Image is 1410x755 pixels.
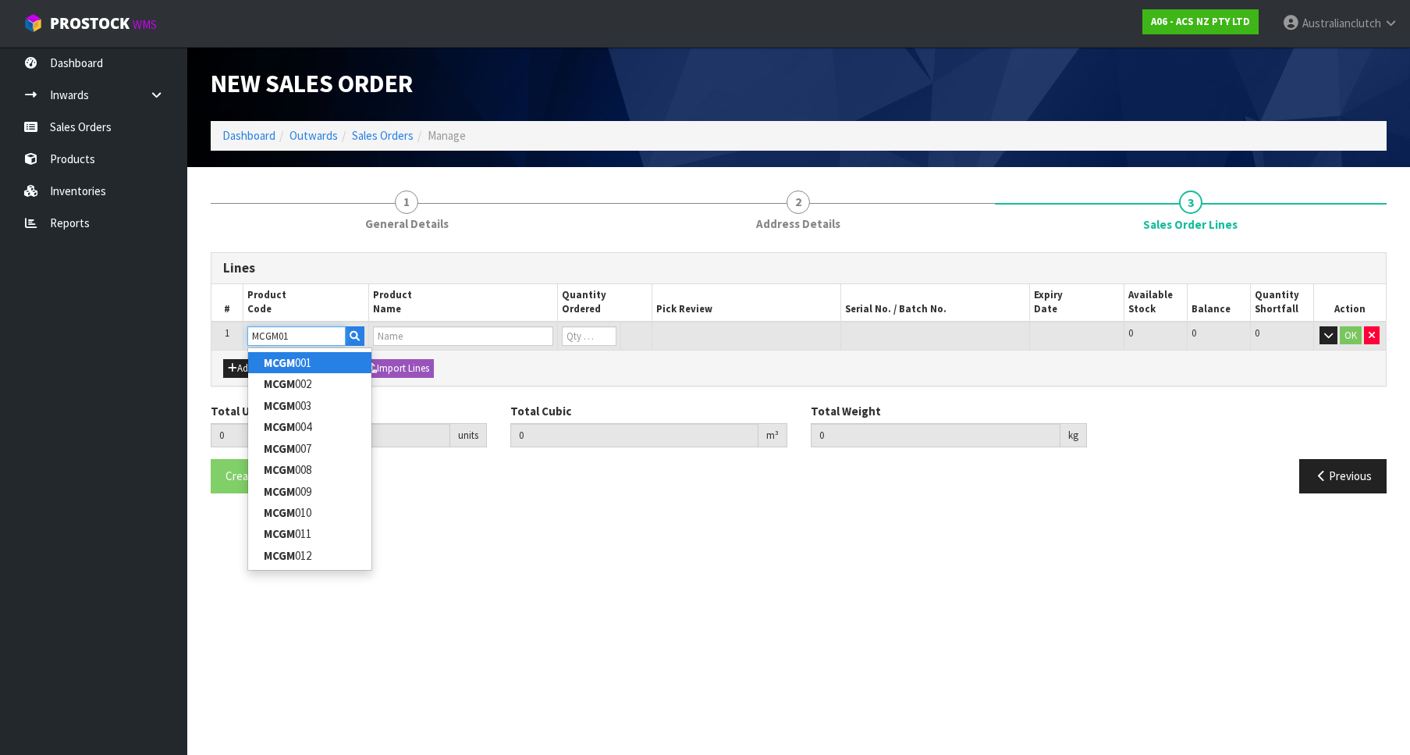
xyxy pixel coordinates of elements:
[352,128,414,143] a: Sales Orders
[1060,423,1087,448] div: kg
[264,376,295,391] strong: MCGM
[787,191,810,214] span: 2
[811,423,1060,447] input: Total Weight
[133,17,157,32] small: WMS
[1151,15,1250,28] strong: A06 - ACS NZ PTY LTD
[264,398,295,413] strong: MCGM
[1250,284,1313,322] th: Quantity Shortfall
[248,481,371,502] a: MCGM009
[248,459,371,480] a: MCGM008
[365,215,449,232] span: General Details
[226,468,289,483] span: Create Order
[264,505,295,520] strong: MCGM
[373,326,553,346] input: Name
[811,403,881,419] label: Total Weight
[248,352,371,373] a: MCGM001
[248,502,371,523] a: MCGM010
[428,128,466,143] span: Manage
[1302,16,1381,30] span: Australianclutch
[652,284,841,322] th: Pick Review
[758,423,787,448] div: m³
[1128,326,1133,340] span: 0
[1340,326,1362,345] button: OK
[248,416,371,437] a: MCGM004
[562,326,616,346] input: Qty Ordered
[248,545,371,566] a: MCGM012
[1143,216,1238,233] span: Sales Order Lines
[510,423,758,447] input: Total Cubic
[1299,459,1387,493] button: Previous
[756,215,840,232] span: Address Details
[223,261,1374,276] h3: Lines
[510,403,571,419] label: Total Cubic
[289,128,338,143] a: Outwards
[264,355,295,370] strong: MCGM
[1124,284,1188,322] th: Available Stock
[211,240,1387,505] span: Sales Order Lines
[50,13,130,34] span: ProStock
[211,459,304,493] button: Create Order
[395,191,418,214] span: 1
[248,523,371,544] a: MCGM011
[1188,284,1251,322] th: Balance
[264,548,295,563] strong: MCGM
[248,395,371,416] a: MCGM003
[211,423,450,447] input: Total Units
[211,284,243,322] th: #
[225,326,229,340] span: 1
[558,284,652,322] th: Quantity Ordered
[369,284,558,322] th: Product Name
[222,128,275,143] a: Dashboard
[211,403,271,419] label: Total Units
[264,484,295,499] strong: MCGM
[264,462,295,477] strong: MCGM
[1179,191,1202,214] span: 3
[264,419,295,434] strong: MCGM
[1030,284,1124,322] th: Expiry Date
[1192,326,1196,340] span: 0
[264,441,295,456] strong: MCGM
[211,68,413,99] span: New Sales Order
[362,359,434,378] button: Import Lines
[248,438,371,459] a: MCGM007
[248,373,371,394] a: MCGM002
[223,359,278,378] button: Add Line
[1313,284,1386,322] th: Action
[450,423,487,448] div: units
[247,326,346,346] input: Code
[264,526,295,541] strong: MCGM
[841,284,1030,322] th: Serial No. / Batch No.
[1255,326,1259,340] span: 0
[243,284,368,322] th: Product Code
[23,13,43,33] img: cube-alt.png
